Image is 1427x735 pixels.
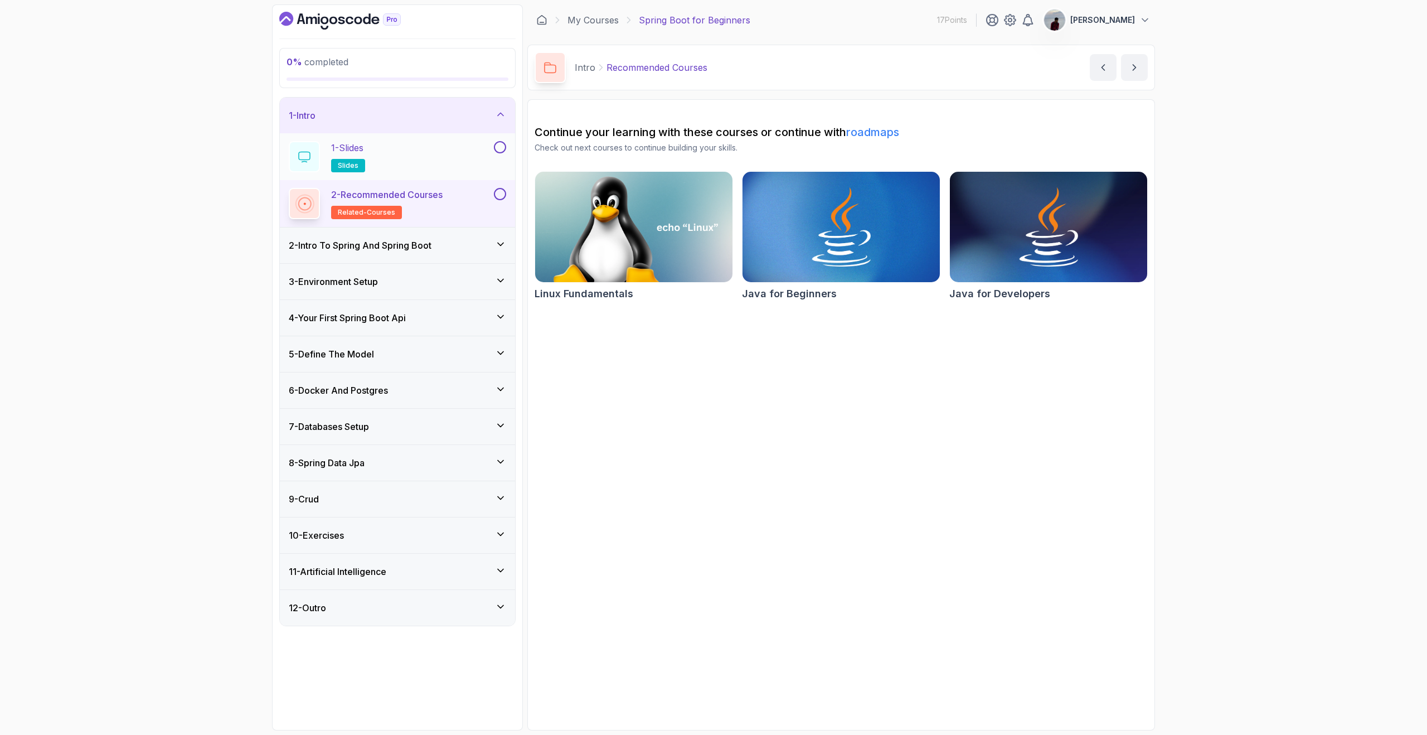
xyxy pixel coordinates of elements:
button: 2-Intro To Spring And Spring Boot [280,228,515,263]
a: Dashboard [536,14,547,26]
a: Linux Fundamentals cardLinux Fundamentals [535,171,733,302]
button: 6-Docker And Postgres [280,373,515,408]
p: Check out next courses to continue building your skills. [535,142,1148,153]
button: 4-Your First Spring Boot Api [280,300,515,336]
p: Recommended Courses [606,61,707,74]
span: 0 % [287,56,302,67]
span: completed [287,56,348,67]
a: Java for Developers cardJava for Developers [949,171,1148,302]
p: [PERSON_NAME] [1070,14,1135,26]
h2: Java for Developers [949,286,1050,302]
button: 10-Exercises [280,518,515,553]
h3: 3 - Environment Setup [289,275,378,288]
button: user profile image[PERSON_NAME] [1043,9,1151,31]
h3: 2 - Intro To Spring And Spring Boot [289,239,431,252]
p: Intro [575,61,595,74]
a: My Courses [567,13,619,27]
h3: 7 - Databases Setup [289,420,369,433]
h3: 11 - Artificial Intelligence [289,565,386,578]
a: Dashboard [279,12,426,30]
button: 2-Recommended Coursesrelated-courses [289,188,506,219]
button: 1-Intro [280,98,515,133]
h3: 6 - Docker And Postgres [289,384,388,397]
span: related-courses [338,208,395,217]
p: 17 Points [937,14,967,26]
a: Java for Beginners cardJava for Beginners [742,171,940,302]
h3: 12 - Outro [289,601,326,615]
button: 3-Environment Setup [280,264,515,299]
button: 8-Spring Data Jpa [280,445,515,481]
h3: 4 - Your First Spring Boot Api [289,311,406,325]
button: 12-Outro [280,590,515,626]
button: 5-Define The Model [280,336,515,372]
a: roadmaps [846,125,899,139]
p: Spring Boot for Beginners [639,13,750,27]
h2: Continue your learning with these courses or continue with [535,124,1148,140]
h3: 9 - Crud [289,492,319,506]
img: Java for Developers card [950,172,1147,282]
img: Linux Fundamentals card [535,172,732,282]
p: 2 - Recommended Courses [331,188,443,201]
h2: Java for Beginners [742,286,837,302]
p: 1 - Slides [331,141,363,154]
button: 7-Databases Setup [280,409,515,444]
h3: 8 - Spring Data Jpa [289,456,365,470]
h2: Linux Fundamentals [535,286,633,302]
button: 9-Crud [280,481,515,517]
button: 1-Slidesslides [289,141,506,172]
button: 11-Artificial Intelligence [280,554,515,589]
span: slides [338,161,358,170]
h3: 1 - Intro [289,109,316,122]
img: user profile image [1044,9,1065,31]
h3: 10 - Exercises [289,529,344,542]
img: Java for Beginners card [742,172,940,282]
button: next content [1121,54,1148,81]
h3: 5 - Define The Model [289,347,374,361]
button: previous content [1090,54,1117,81]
